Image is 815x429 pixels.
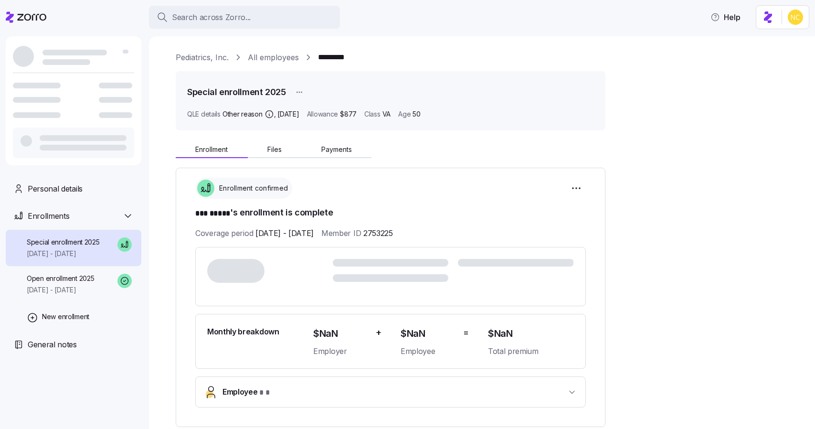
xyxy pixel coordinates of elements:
span: Enrollment confirmed [216,183,288,193]
span: Total premium [488,345,574,357]
span: Coverage period [195,227,314,239]
span: $NaN [488,326,574,342]
span: Personal details [28,183,83,195]
span: Employee [401,345,455,357]
span: 2753225 [363,227,393,239]
span: Allowance [307,109,338,119]
span: New enrollment [42,312,89,322]
span: Files [267,146,282,153]
span: [DATE] [277,109,299,119]
span: Employer [313,345,368,357]
span: [DATE] - [DATE] [27,285,94,295]
button: Search across Zorro... [149,6,340,29]
span: Employee [222,386,270,399]
span: Monthly breakdown [207,326,279,338]
span: $NaN [401,326,455,342]
span: + [376,326,381,340]
span: = [463,326,469,340]
span: [DATE] - [DATE] [255,227,314,239]
span: Other reason , [222,109,299,119]
h1: 's enrollment is complete [195,206,586,220]
span: Help [710,11,741,23]
span: Enrollment [195,146,228,153]
span: Enrollments [28,210,69,222]
a: All employees [248,52,299,64]
span: $NaN [313,326,368,342]
a: Pediatrics, Inc. [176,52,229,64]
span: [DATE] - [DATE] [27,249,100,258]
span: Search across Zorro... [172,11,251,23]
span: Special enrollment 2025 [27,237,100,247]
h1: Special enrollment 2025 [187,86,286,98]
span: Class [364,109,381,119]
button: Employee* * [196,377,585,407]
span: Open enrollment 2025 [27,274,94,283]
button: Help [703,8,748,27]
span: General notes [28,339,77,351]
span: VA [382,109,391,119]
span: Age [398,109,411,119]
span: $877 [340,109,357,119]
img: e03b911e832a6112bf72643c5874f8d8 [788,10,803,25]
span: Member ID [321,227,393,239]
span: 50 [413,109,420,119]
span: Payments [321,146,352,153]
span: QLE details [187,109,221,119]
